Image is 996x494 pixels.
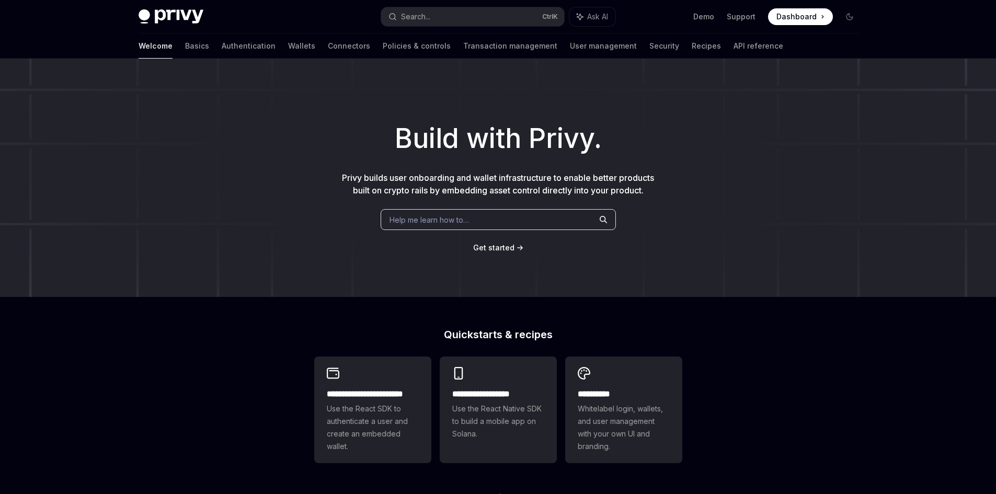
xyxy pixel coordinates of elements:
a: Recipes [692,33,721,59]
a: Basics [185,33,209,59]
a: API reference [734,33,783,59]
span: Privy builds user onboarding and wallet infrastructure to enable better products built on crypto ... [342,173,654,196]
span: Help me learn how to… [390,214,469,225]
h1: Build with Privy. [17,118,979,159]
a: **** **** **** ***Use the React Native SDK to build a mobile app on Solana. [440,357,557,463]
button: Search...CtrlK [381,7,564,26]
a: Welcome [139,33,173,59]
a: Authentication [222,33,276,59]
button: Toggle dark mode [841,8,858,25]
span: Ctrl K [542,13,558,21]
img: dark logo [139,9,203,24]
span: Ask AI [587,12,608,22]
a: Transaction management [463,33,557,59]
span: Use the React SDK to authenticate a user and create an embedded wallet. [327,403,419,453]
a: User management [570,33,637,59]
a: Wallets [288,33,315,59]
a: Security [649,33,679,59]
div: Search... [401,10,430,23]
a: Policies & controls [383,33,451,59]
a: Get started [473,243,514,253]
span: Dashboard [776,12,817,22]
a: Connectors [328,33,370,59]
span: Use the React Native SDK to build a mobile app on Solana. [452,403,544,440]
button: Ask AI [569,7,615,26]
a: Dashboard [768,8,833,25]
span: Whitelabel login, wallets, and user management with your own UI and branding. [578,403,670,453]
a: Support [727,12,755,22]
span: Get started [473,243,514,252]
h2: Quickstarts & recipes [314,329,682,340]
a: **** *****Whitelabel login, wallets, and user management with your own UI and branding. [565,357,682,463]
a: Demo [693,12,714,22]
